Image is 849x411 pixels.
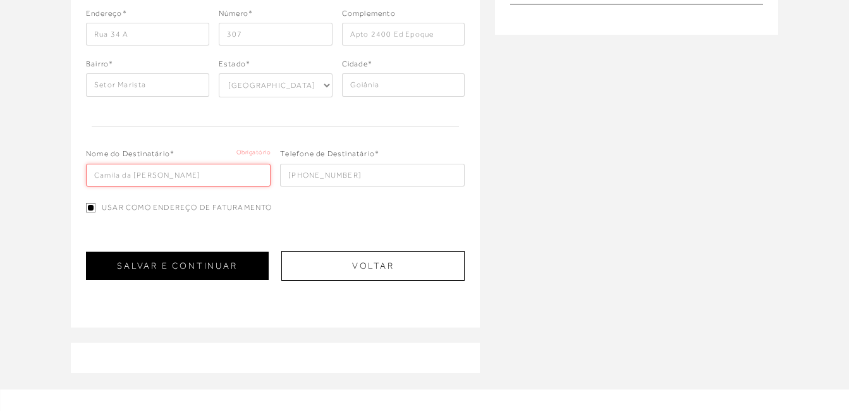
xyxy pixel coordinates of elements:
input: Rua, Logradouro, Avenida, etc [86,23,209,46]
input: Ex: bloco, apartamento, etc [342,23,465,46]
span: Estado* [219,58,250,73]
span: Bairro* [86,58,113,73]
span: Endereço* [86,8,127,23]
span: Telefone de Destinatário* [280,148,379,163]
span: Complemento [342,8,396,23]
span: Usar como endereço de faturamento [102,202,272,213]
span: Nome do Destinatário* [86,148,174,163]
span: Obrigatório [236,148,271,163]
span: Cidade* [342,58,372,73]
button: SALVAR E CONTINUAR [86,252,269,280]
input: Usar como endereço de faturamento [86,203,95,212]
input: ( ) [280,164,465,187]
span: Número* [219,8,253,23]
button: Voltar [281,251,465,281]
